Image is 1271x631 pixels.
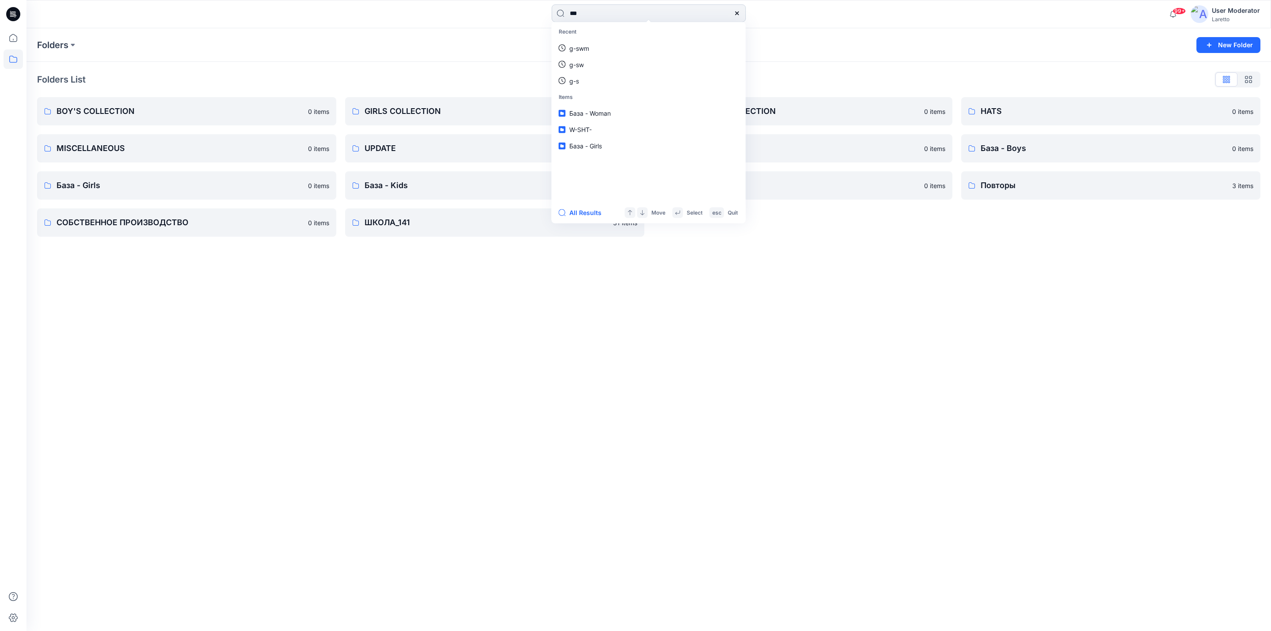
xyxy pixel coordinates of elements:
[37,208,336,237] a: СОБСТВЕННОЕ ПРОИЗВОДСТВО0 items
[56,179,303,192] p: База - Girls
[37,39,68,51] a: Folders
[553,24,744,40] p: Recent
[981,105,1227,117] p: HATS
[308,144,329,153] p: 0 items
[728,208,738,217] p: Quit
[345,97,644,125] a: GIRLS COLLECTION0 items
[559,208,607,218] button: All Results
[653,171,952,200] a: База - Woman0 items
[553,72,744,89] a: g-s
[569,76,579,85] p: g-s
[553,40,744,56] a: g-swm
[308,107,329,116] p: 0 items
[37,171,336,200] a: База - Girls0 items
[961,97,1260,125] a: HATS0 items
[687,208,703,217] p: Select
[1196,37,1260,53] button: New Folder
[56,142,303,155] p: MISCELLANEOUS
[653,134,952,162] a: БАЗА0 items
[712,208,722,217] p: esc
[924,181,945,190] p: 0 items
[365,216,608,229] p: ШКОЛА_141
[365,142,611,155] p: UPDATE
[673,179,919,192] p: База - Woman
[308,218,329,227] p: 0 items
[553,56,744,72] a: g-sw
[56,105,303,117] p: BOY'S COLLECTION
[961,134,1260,162] a: База - Boys0 items
[1212,5,1260,16] div: User Moderator
[1191,5,1208,23] img: avatar
[553,121,744,138] a: W-SHT-
[345,208,644,237] a: ШКОЛА_14131 items
[651,208,666,217] p: Move
[673,142,919,155] p: БАЗА
[345,171,644,200] a: База - Kids0 items
[673,105,919,117] p: GIRLS_BOYS_COLLECTION
[961,171,1260,200] a: Повторы3 items
[37,73,86,86] p: Folders List
[553,138,744,154] a: База - Girls
[56,216,303,229] p: СОБСТВЕННОЕ ПРОИЗВОДСТВО
[981,142,1227,155] p: База - Boys
[981,179,1227,192] p: Повторы
[1232,107,1253,116] p: 0 items
[569,60,584,69] p: g-sw
[1232,181,1253,190] p: 3 items
[924,144,945,153] p: 0 items
[569,43,589,53] p: g-swm
[569,142,602,150] span: База - Girls
[569,126,592,133] span: W-SHT-
[553,105,744,121] a: База - Woman
[308,181,329,190] p: 0 items
[37,97,336,125] a: BOY'S COLLECTION0 items
[37,134,336,162] a: MISCELLANEOUS0 items
[553,89,744,105] p: Items
[1232,144,1253,153] p: 0 items
[1212,16,1260,23] div: Laretto
[569,110,611,117] span: База - Woman
[924,107,945,116] p: 0 items
[365,105,611,117] p: GIRLS COLLECTION
[365,179,611,192] p: База - Kids
[653,97,952,125] a: GIRLS_BOYS_COLLECTION0 items
[345,134,644,162] a: UPDATE0 items
[1173,8,1186,15] span: 99+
